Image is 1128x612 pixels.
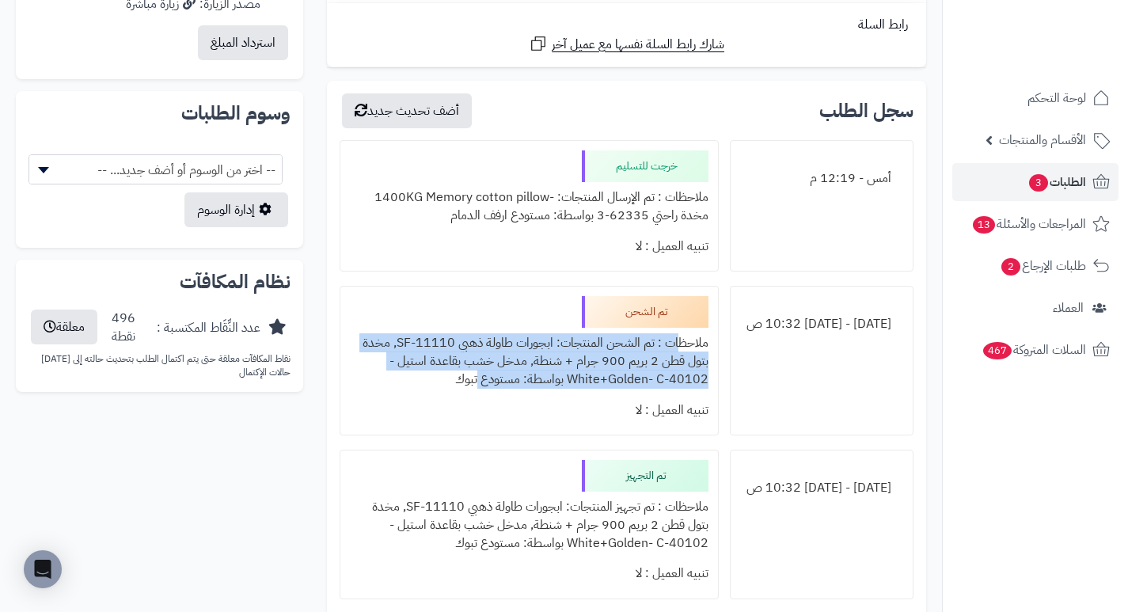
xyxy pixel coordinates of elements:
div: أمس - 12:19 م [740,163,903,194]
span: 2 [1001,258,1020,276]
div: ملاحظات : تم تجهيز المنتجات: ابجورات طاولة ذهبي SF-11110, مخدة بتول قطن 2 بريم 900 جرام + شنطة, م... [350,492,708,559]
div: ملاحظات : تم الإرسال المنتجات: -1400KG Memory cotton pillow مخدة راحتي 62335-3 بواسطة: مستودع ارف... [350,182,708,231]
a: المراجعات والأسئلة13 [952,205,1119,243]
span: الطلبات [1027,171,1086,193]
p: نقاط المكافآت معلقة حتى يتم اكتمال الطلب بتحديث حالته إلى [DATE] حالات الإكتمال [28,352,291,379]
span: 3 [1029,174,1048,192]
span: الأقسام والمنتجات [999,129,1086,151]
a: العملاء [952,289,1119,327]
div: تنبيه العميل : لا [350,558,708,589]
button: أضف تحديث جديد [342,93,472,128]
a: طلبات الإرجاع2 [952,247,1119,285]
span: العملاء [1053,297,1084,319]
a: الطلبات3 [952,163,1119,201]
h3: سجل الطلب [819,101,913,120]
div: تنبيه العميل : لا [350,231,708,262]
div: تم الشحن [582,296,708,328]
div: رابط السلة [333,16,920,34]
div: [DATE] - [DATE] 10:32 ص [740,309,903,340]
span: 13 [973,216,995,234]
div: تنبيه العميل : لا [350,395,708,426]
div: [DATE] - [DATE] 10:32 ص [740,473,903,504]
div: نقطة [112,328,135,346]
span: 467 [983,342,1012,359]
span: طلبات الإرجاع [1000,255,1086,277]
span: -- اختر من الوسوم أو أضف جديد... -- [28,154,283,184]
span: السلات المتروكة [982,339,1086,361]
a: السلات المتروكة467 [952,331,1119,369]
a: شارك رابط السلة نفسها مع عميل آخر [529,34,724,54]
img: logo-2.png [1020,42,1113,75]
div: عدد النِّقَاط المكتسبة : [157,319,260,337]
div: تم التجهيز [582,460,708,492]
button: استرداد المبلغ [198,25,288,60]
span: -- اختر من الوسوم أو أضف جديد... -- [29,155,282,185]
h2: نظام المكافآت [28,272,291,291]
span: لوحة التحكم [1027,87,1086,109]
div: Open Intercom Messenger [24,550,62,588]
span: شارك رابط السلة نفسها مع عميل آخر [552,36,724,54]
div: ملاحظات : تم الشحن المنتجات: ابجورات طاولة ذهبي SF-11110, مخدة بتول قطن 2 بريم 900 جرام + شنطة, م... [350,328,708,395]
span: المراجعات والأسئلة [971,213,1086,235]
a: إدارة الوسوم [184,192,288,227]
button: معلقة [31,310,97,344]
div: خرجت للتسليم [582,150,708,182]
h2: وسوم الطلبات [28,104,291,123]
a: لوحة التحكم [952,79,1119,117]
div: 496 [112,310,135,346]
